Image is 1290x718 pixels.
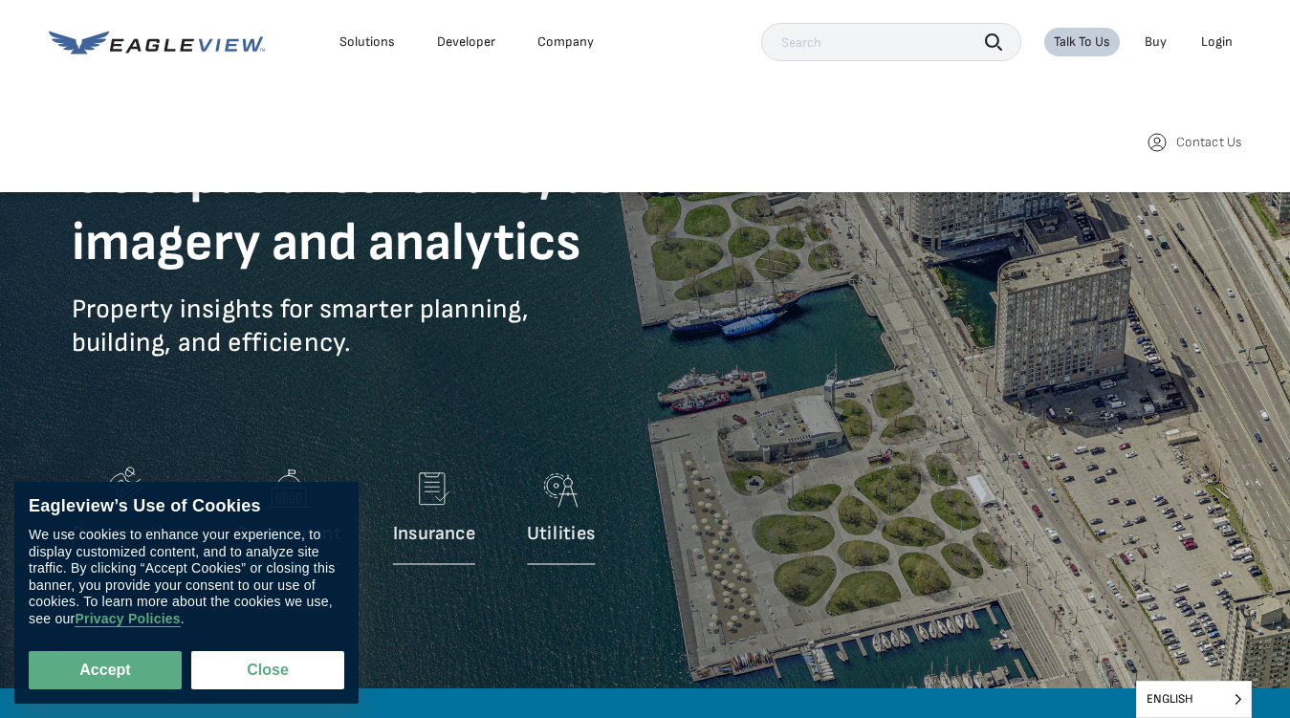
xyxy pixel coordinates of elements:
p: Property insights for smarter planning, building, and efficiency. [72,293,760,388]
a: Government [235,460,340,575]
h1: Geospatial software, aerial imagery and analytics [72,143,760,277]
div: Login [1201,33,1233,51]
span: English [1137,682,1251,717]
div: Eagleview’s Use of Cookies [29,496,344,517]
a: Construction [72,460,185,575]
p: Insurance [393,522,475,546]
a: Buy [1145,33,1167,51]
div: We use cookies to enhance your experience, to display customized content, and to analyze site tra... [29,527,344,627]
button: Accept [29,651,182,689]
aside: Language selected: English [1136,681,1252,718]
a: Utilities [527,460,595,575]
a: Privacy Policies [75,611,180,627]
a: Contact Us [1146,130,1241,154]
div: Company [537,33,594,51]
p: Utilities [527,522,595,546]
div: Solutions [339,33,395,51]
button: Close [191,651,344,689]
span: Contact Us [1176,134,1241,151]
a: Insurance [393,460,475,575]
div: Talk To Us [1054,33,1110,51]
a: Developer [437,33,495,51]
input: Search [761,23,1021,61]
